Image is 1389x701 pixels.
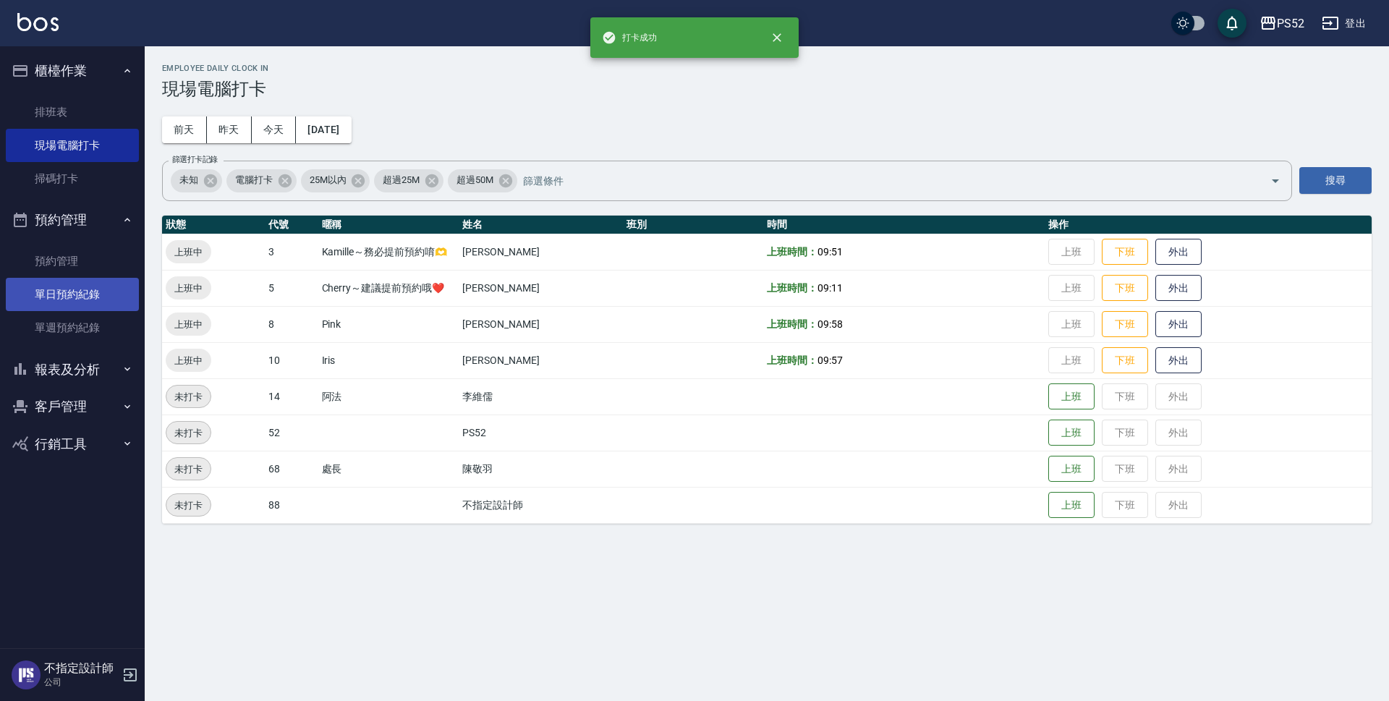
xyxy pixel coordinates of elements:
span: 未打卡 [166,389,211,404]
span: 電腦打卡 [226,173,281,187]
span: 上班中 [166,317,211,332]
td: 陳敬羽 [459,451,622,487]
div: 超過50M [448,169,517,192]
td: [PERSON_NAME] [459,306,622,342]
div: 25M以內 [301,169,370,192]
th: 暱稱 [318,216,459,234]
b: 上班時間： [767,282,817,294]
h5: 不指定設計師 [44,661,118,676]
td: 5 [265,270,318,306]
button: 今天 [252,116,297,143]
button: 前天 [162,116,207,143]
td: Cherry～建議提前預約哦❤️ [318,270,459,306]
td: 阿法 [318,378,459,415]
span: 未打卡 [166,498,211,513]
td: 10 [265,342,318,378]
img: Logo [17,13,59,31]
span: 09:11 [817,282,843,294]
th: 狀態 [162,216,265,234]
td: 李維儒 [459,378,622,415]
td: Pink [318,306,459,342]
button: 上班 [1048,456,1095,483]
td: 52 [265,415,318,451]
td: 3 [265,234,318,270]
button: 下班 [1102,275,1148,302]
td: 14 [265,378,318,415]
button: 行銷工具 [6,425,139,463]
a: 現場電腦打卡 [6,129,139,162]
span: 09:57 [817,354,843,366]
span: 09:58 [817,318,843,330]
button: PS52 [1254,9,1310,38]
span: 未打卡 [166,462,211,477]
button: 上班 [1048,492,1095,519]
button: save [1218,9,1246,38]
p: 公司 [44,676,118,689]
a: 單日預約紀錄 [6,278,139,311]
b: 上班時間： [767,354,817,366]
div: PS52 [1277,14,1304,33]
span: 超過50M [448,173,502,187]
a: 單週預約紀錄 [6,311,139,344]
button: 下班 [1102,239,1148,265]
button: 上班 [1048,383,1095,410]
button: 搜尋 [1299,167,1372,194]
button: Open [1264,169,1287,192]
td: 88 [265,487,318,523]
div: 超過25M [374,169,443,192]
span: 25M以內 [301,173,355,187]
button: 櫃檯作業 [6,52,139,90]
th: 班別 [623,216,764,234]
span: 上班中 [166,353,211,368]
button: 下班 [1102,311,1148,338]
button: 外出 [1155,239,1202,265]
button: close [761,22,793,54]
th: 操作 [1045,216,1372,234]
h3: 現場電腦打卡 [162,79,1372,99]
input: 篩選條件 [519,168,1245,193]
h2: Employee Daily Clock In [162,64,1372,73]
button: 外出 [1155,347,1202,374]
td: 68 [265,451,318,487]
a: 排班表 [6,95,139,129]
td: PS52 [459,415,622,451]
div: 電腦打卡 [226,169,297,192]
th: 姓名 [459,216,622,234]
td: Kamille～務必提前預約唷🫶 [318,234,459,270]
button: 報表及分析 [6,351,139,388]
span: 上班中 [166,245,211,260]
span: 上班中 [166,281,211,296]
th: 代號 [265,216,318,234]
img: Person [12,660,41,689]
td: [PERSON_NAME] [459,270,622,306]
td: 不指定設計師 [459,487,622,523]
button: 登出 [1316,10,1372,37]
span: 09:51 [817,246,843,258]
button: 上班 [1048,420,1095,446]
b: 上班時間： [767,318,817,330]
span: 打卡成功 [602,30,657,45]
button: 昨天 [207,116,252,143]
span: 未打卡 [166,425,211,441]
button: 外出 [1155,311,1202,338]
button: [DATE] [296,116,351,143]
button: 外出 [1155,275,1202,302]
span: 未知 [171,173,207,187]
td: [PERSON_NAME] [459,234,622,270]
a: 掃碼打卡 [6,162,139,195]
span: 超過25M [374,173,428,187]
a: 預約管理 [6,245,139,278]
div: 未知 [171,169,222,192]
button: 客戶管理 [6,388,139,425]
th: 時間 [763,216,1045,234]
button: 下班 [1102,347,1148,374]
td: Iris [318,342,459,378]
td: [PERSON_NAME] [459,342,622,378]
td: 處長 [318,451,459,487]
b: 上班時間： [767,246,817,258]
td: 8 [265,306,318,342]
button: 預約管理 [6,201,139,239]
label: 篩選打卡記錄 [172,154,218,165]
